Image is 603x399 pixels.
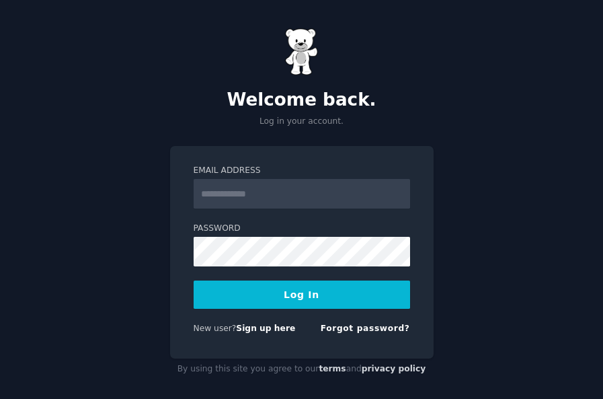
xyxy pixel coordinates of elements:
div: By using this site you agree to our and [170,359,434,380]
a: Sign up here [236,324,295,333]
label: Email Address [194,165,410,177]
a: privacy policy [362,364,426,373]
span: New user? [194,324,237,333]
button: Log In [194,281,410,309]
label: Password [194,223,410,235]
a: terms [319,364,346,373]
h2: Welcome back. [170,89,434,111]
img: Gummy Bear [285,28,319,75]
p: Log in your account. [170,116,434,128]
a: Forgot password? [321,324,410,333]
